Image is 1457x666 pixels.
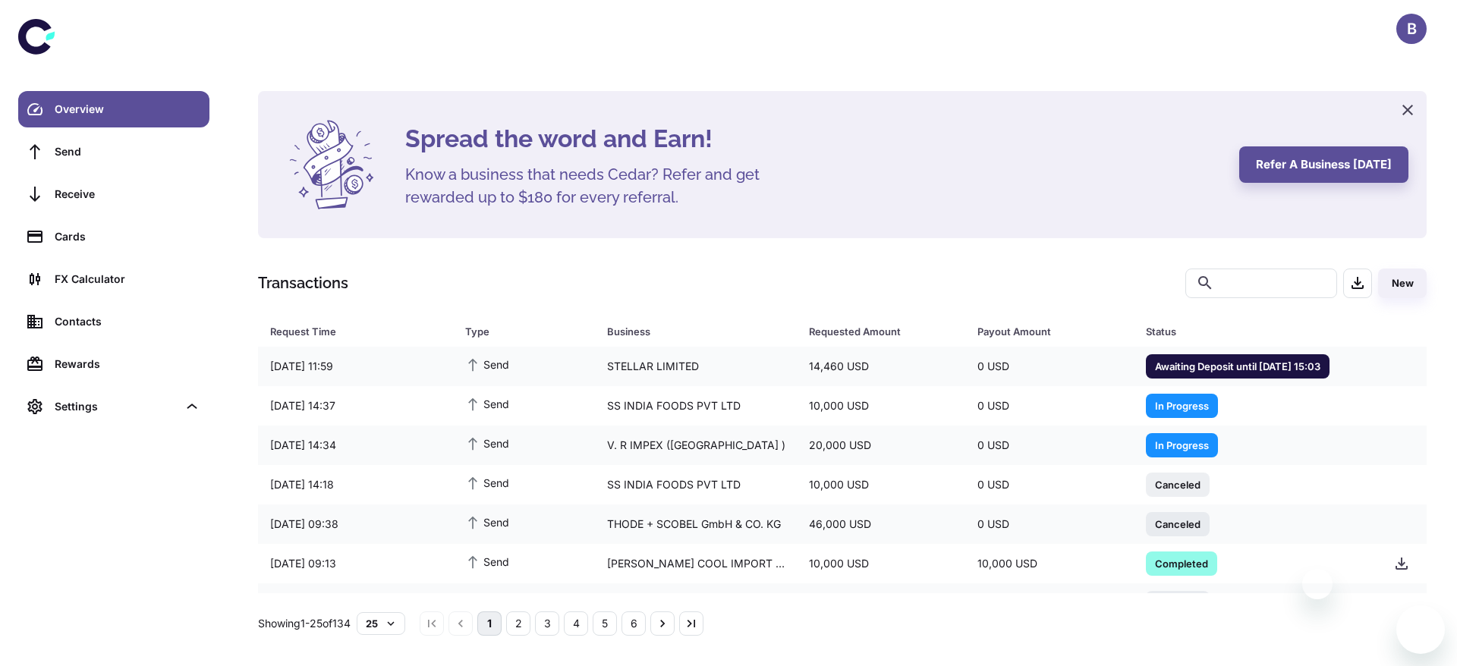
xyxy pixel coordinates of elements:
[1146,476,1210,492] span: Canceled
[18,261,209,297] a: FX Calculator
[270,321,427,342] div: Request Time
[965,352,1134,381] div: 0 USD
[18,176,209,212] a: Receive
[965,549,1134,578] div: 10,000 USD
[465,321,568,342] div: Type
[258,589,453,617] div: [DATE] 08:53
[18,303,209,340] a: Contacts
[977,321,1128,342] span: Payout Amount
[405,121,1221,157] h4: Spread the word and Earn!
[258,510,453,539] div: [DATE] 09:38
[465,553,509,570] span: Send
[977,321,1108,342] div: Payout Amount
[18,346,209,382] a: Rewards
[965,510,1134,539] div: 0 USD
[258,431,453,460] div: [DATE] 14:34
[965,431,1134,460] div: 0 USD
[595,549,797,578] div: [PERSON_NAME] COOL IMPORT AND EXPORT CO., LTD
[55,143,200,160] div: Send
[55,398,178,415] div: Settings
[477,611,502,636] button: page 1
[797,470,965,499] div: 10,000 USD
[593,611,617,636] button: Go to page 5
[55,101,200,118] div: Overview
[622,611,646,636] button: Go to page 6
[465,592,509,609] span: Send
[1146,555,1217,570] span: Completed
[1378,269,1427,298] button: New
[258,549,453,578] div: [DATE] 09:13
[258,272,348,294] h1: Transactions
[965,470,1134,499] div: 0 USD
[595,510,797,539] div: THODE + SCOBEL GmbH & CO. KG
[650,611,675,636] button: Go to next page
[258,391,453,420] div: [DATE] 14:37
[258,352,453,381] div: [DATE] 11:59
[1146,358,1330,373] span: Awaiting Deposit until [DATE] 15:03
[797,391,965,420] div: 10,000 USD
[1396,14,1427,44] button: B
[55,356,200,372] div: Rewards
[1146,321,1344,342] div: Status
[55,186,200,203] div: Receive
[809,321,959,342] span: Requested Amount
[506,611,530,636] button: Go to page 2
[564,611,588,636] button: Go to page 4
[797,589,965,617] div: 10,000 USD
[1239,146,1408,183] button: Refer a business [DATE]
[258,615,351,632] p: Showing 1-25 of 134
[18,134,209,170] a: Send
[1146,516,1210,531] span: Canceled
[595,391,797,420] div: SS INDIA FOODS PVT LTD
[595,431,797,460] div: V. R IMPEX ([GEOGRAPHIC_DATA] )
[55,313,200,330] div: Contacts
[18,388,209,425] div: Settings
[679,611,703,636] button: Go to last page
[465,356,509,372] span: Send
[270,321,447,342] span: Request Time
[18,218,209,255] a: Cards
[965,391,1134,420] div: 0 USD
[535,611,559,636] button: Go to page 3
[55,271,200,287] div: FX Calculator
[595,589,797,617] div: [PERSON_NAME] COOL IMPORT AND EXPORT CO., LTD
[797,352,965,381] div: 14,460 USD
[258,470,453,499] div: [DATE] 14:18
[797,431,965,460] div: 20,000 USD
[809,321,939,342] div: Requested Amount
[405,163,785,209] h5: Know a business that needs Cedar? Refer and get rewarded up to $180 for every referral.
[18,91,209,127] a: Overview
[965,589,1134,617] div: 0 USD
[797,549,965,578] div: 10,000 USD
[357,612,405,635] button: 25
[417,611,706,636] nav: pagination navigation
[1396,605,1445,654] iframe: Button to launch messaging window
[465,395,509,412] span: Send
[465,435,509,451] span: Send
[55,228,200,245] div: Cards
[1146,397,1218,413] span: In Progress
[595,352,797,381] div: STELLAR LIMITED
[465,514,509,530] span: Send
[797,510,965,539] div: 46,000 USD
[1302,569,1333,599] iframe: Close message
[465,321,588,342] span: Type
[1146,437,1218,452] span: In Progress
[1146,321,1364,342] span: Status
[465,474,509,491] span: Send
[595,470,797,499] div: SS INDIA FOODS PVT LTD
